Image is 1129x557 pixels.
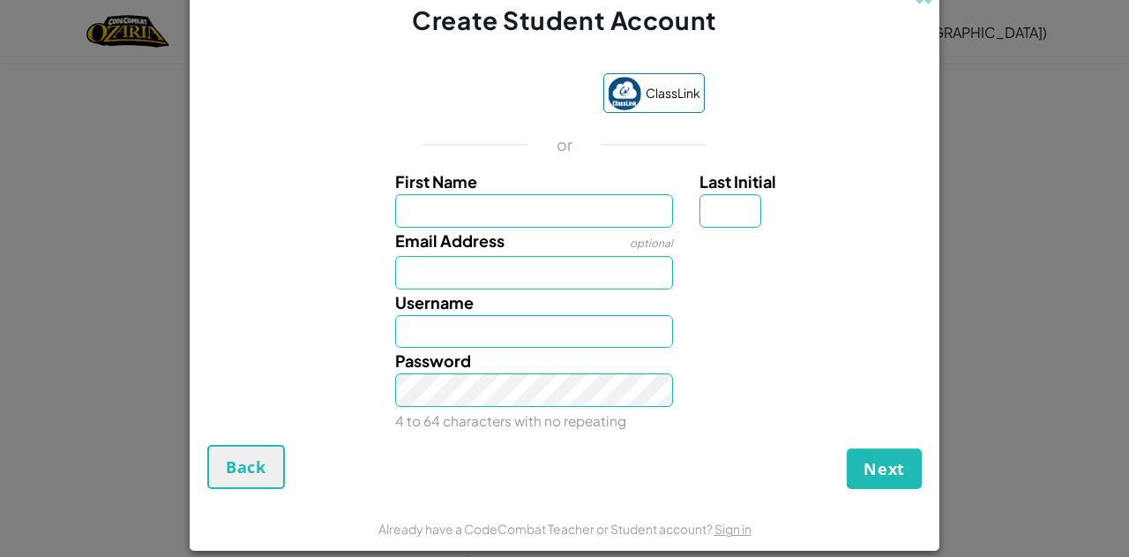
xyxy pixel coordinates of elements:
span: optional [630,237,673,250]
button: Next [847,448,922,489]
span: ClassLink [646,80,700,106]
span: Back [226,456,266,478]
button: Back [207,445,285,489]
span: Last Initial [699,171,776,192]
span: Username [395,292,474,312]
p: or [557,134,573,155]
img: classlink-logo-small.png [608,77,641,110]
iframe: Sign in with Google Button [415,76,594,115]
small: 4 to 64 characters with no repeating [395,412,626,429]
span: Create Student Account [412,4,716,35]
a: Sign in [714,521,751,537]
span: First Name [395,171,477,192]
span: Already have a CodeCombat Teacher or Student account? [378,521,714,537]
span: Next [864,458,905,479]
span: Email Address [395,230,505,251]
span: Password [395,350,471,371]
